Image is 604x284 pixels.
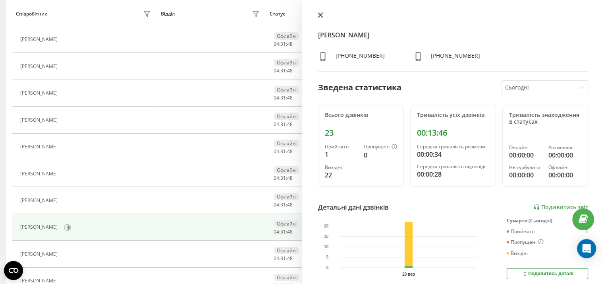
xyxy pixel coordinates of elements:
span: 48 [287,175,293,181]
span: 48 [287,255,293,262]
div: Офлайн [274,247,299,254]
div: Офлайн [274,86,299,93]
span: 04 [274,148,279,155]
div: 22 [325,170,357,180]
div: Офлайн [274,193,299,200]
div: Офлайн [548,165,581,170]
div: [PERSON_NAME] [20,37,60,42]
div: : : [274,95,293,101]
div: [PERSON_NAME] [20,64,60,69]
div: [PHONE_NUMBER] [431,52,480,63]
div: Вихідні [325,165,357,170]
div: Сумарно (Сьогодні) [507,218,588,224]
div: Не турбувати [509,165,542,170]
span: 31 [280,201,286,208]
div: Відділ [161,11,175,17]
div: Пропущені [364,144,397,150]
span: 31 [280,41,286,47]
div: Прийнято [507,229,535,234]
span: 31 [280,121,286,128]
div: Офлайн [274,274,299,281]
span: 04 [274,201,279,208]
div: Офлайн [274,59,299,66]
div: 00:00:00 [548,170,581,180]
span: 48 [287,67,293,74]
h4: [PERSON_NAME] [318,30,589,40]
span: 31 [280,148,286,155]
div: 1 [325,150,357,159]
div: Співробітник [16,11,47,17]
div: [PERSON_NAME] [20,144,60,150]
text: 15 [324,234,329,239]
div: [PERSON_NAME] [20,224,60,230]
div: Тривалість усіх дзвінків [417,112,489,119]
div: Розмовляє [548,145,581,150]
text: 10 [324,245,329,249]
div: Статус [270,11,285,17]
span: 04 [274,41,279,47]
span: 48 [287,228,293,235]
div: Зведена статистика [318,82,401,93]
div: Пропущені [507,239,544,245]
button: Подивитись деталі [507,268,588,279]
span: 48 [287,94,293,101]
div: 23 [325,128,397,138]
div: Середня тривалість розмови [417,144,489,150]
a: Подивитись звіт [533,204,588,211]
div: Тривалість знаходження в статусах [509,112,581,125]
div: : : [274,68,293,74]
button: Open CMP widget [4,261,23,280]
text: 5 [326,255,328,259]
div: 00:00:28 [417,169,489,179]
span: 04 [274,121,279,128]
div: Онлайн [509,145,542,150]
div: Вихідні [507,251,528,256]
text: 20 [324,224,329,228]
div: : : [274,256,293,261]
span: 04 [274,255,279,262]
div: Подивитись деталі [521,270,573,277]
span: 04 [274,175,279,181]
text: 0 [326,266,328,270]
div: [PERSON_NAME] [20,278,60,284]
span: 04 [274,228,279,235]
div: Прийнято [325,144,357,150]
div: : : [274,229,293,235]
span: 48 [287,148,293,155]
div: Офлайн [274,140,299,147]
span: 31 [280,67,286,74]
span: 31 [280,255,286,262]
div: Офлайн [274,32,299,40]
div: Open Intercom Messenger [577,239,596,258]
div: : : [274,175,293,181]
div: : : [274,122,293,127]
div: : : [274,41,293,47]
div: [PERSON_NAME] [20,117,60,123]
div: 00:00:00 [509,150,542,160]
span: 31 [280,94,286,101]
span: 31 [280,175,286,181]
div: [PERSON_NAME] [20,198,60,203]
span: 48 [287,121,293,128]
div: [PERSON_NAME] [20,90,60,96]
div: : : [274,149,293,154]
div: Середня тривалість відповіді [417,164,489,169]
div: Офлайн [274,166,299,174]
div: : : [274,202,293,208]
div: Детальні дані дзвінків [318,202,389,212]
span: 04 [274,67,279,74]
div: 0 [364,150,397,160]
div: 1 [585,229,588,234]
div: [PERSON_NAME] [20,251,60,257]
div: 00:13:46 [417,128,489,138]
div: [PERSON_NAME] [20,171,60,177]
div: Всього дзвінків [325,112,397,119]
div: 00:00:34 [417,150,489,159]
span: 31 [280,228,286,235]
div: Офлайн [274,113,299,120]
div: 00:00:00 [548,150,581,160]
div: Офлайн [274,220,299,228]
text: 23 вер [402,272,415,276]
span: 04 [274,94,279,101]
span: 48 [287,201,293,208]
